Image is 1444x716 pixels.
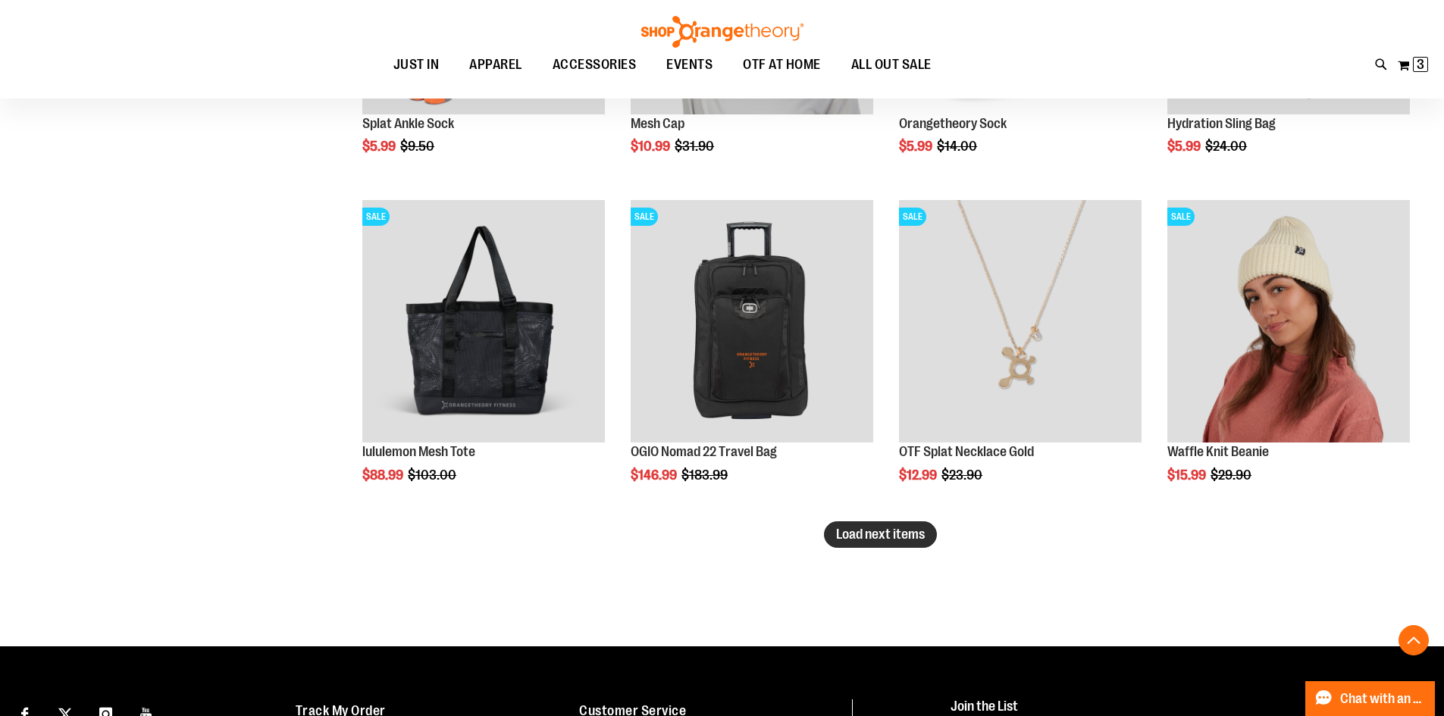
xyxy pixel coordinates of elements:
span: JUST IN [393,48,440,82]
a: Orangetheory Sock [899,116,1007,131]
div: product [623,192,881,521]
img: Product image for lululemon Mesh Tote [362,200,605,442]
button: Load next items [824,521,937,548]
span: OTF AT HOME [743,48,821,82]
span: $29.90 [1211,467,1254,483]
span: $9.50 [400,139,437,154]
a: Product image for OGIO Nomad 22 Travel BagSALE [631,200,873,445]
a: OGIO Nomad 22 Travel Bag [631,444,777,459]
span: APPAREL [469,48,522,82]
span: 3 [1417,57,1424,72]
span: ALL OUT SALE [851,48,932,82]
span: $14.00 [937,139,979,154]
span: $5.99 [899,139,935,154]
span: SALE [631,208,658,226]
span: $146.99 [631,467,679,483]
button: Chat with an Expert [1305,681,1436,716]
img: Shop Orangetheory [639,16,806,48]
span: $5.99 [362,139,398,154]
a: OTF Splat Necklace Gold [899,444,1034,459]
div: product [355,192,612,521]
span: SALE [899,208,926,226]
span: $183.99 [681,467,730,483]
span: $88.99 [362,467,406,483]
span: $23.90 [941,467,985,483]
a: Splat Ankle Sock [362,116,454,131]
span: $12.99 [899,467,939,483]
div: product [1160,192,1417,521]
span: SALE [1167,208,1195,226]
span: Chat with an Expert [1340,692,1426,706]
span: $15.99 [1167,467,1208,483]
span: $5.99 [1167,139,1203,154]
a: lululemon Mesh Tote [362,444,475,459]
a: Product image for Splat Necklace GoldSALE [899,200,1142,445]
img: Product image for Waffle Knit Beanie [1167,200,1410,442]
div: product [891,192,1149,521]
img: Product image for OGIO Nomad 22 Travel Bag [631,200,873,442]
a: Waffle Knit Beanie [1167,444,1269,459]
img: Product image for Splat Necklace Gold [899,200,1142,442]
span: $24.00 [1205,139,1249,154]
a: Product image for lululemon Mesh ToteSALE [362,200,605,445]
a: Product image for Waffle Knit BeanieSALE [1167,200,1410,445]
span: SALE [362,208,390,226]
span: $103.00 [408,467,459,483]
span: EVENTS [666,48,713,82]
a: Mesh Cap [631,116,684,131]
a: Hydration Sling Bag [1167,116,1276,131]
span: ACCESSORIES [553,48,637,82]
span: Load next items [836,527,925,542]
span: $31.90 [675,139,716,154]
span: $10.99 [631,139,672,154]
button: Back To Top [1399,625,1429,655]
